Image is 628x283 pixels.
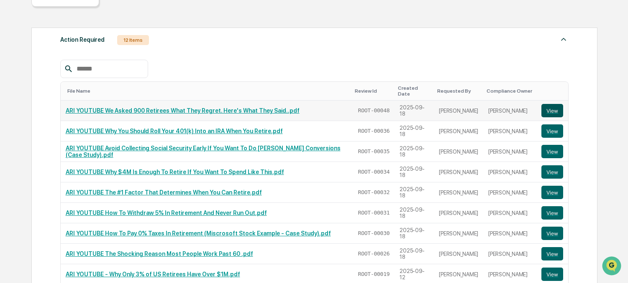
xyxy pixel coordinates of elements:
[543,88,565,94] div: Toggle SortBy
[67,88,348,94] div: Toggle SortBy
[541,227,563,240] button: View
[541,186,563,199] button: View
[434,121,483,141] td: [PERSON_NAME]
[66,210,267,216] a: ARI YOUTUBE How To Withdraw 5% In Retirement And Never Run Out.pdf
[358,210,390,216] span: ROOT-00031
[434,223,483,244] td: [PERSON_NAME]
[483,223,536,244] td: [PERSON_NAME]
[541,268,563,281] button: View
[437,88,480,94] div: Toggle SortBy
[66,230,331,237] a: ARI YOUTUBE How To Pay 0% Taxes In Retirement (Miscrosoft Stock Example - Case Study).pdf
[483,141,536,162] td: [PERSON_NAME]
[358,230,390,237] span: ROOT-00030
[395,121,434,141] td: 2025-09-18
[487,88,533,94] div: Toggle SortBy
[541,165,563,179] button: View
[5,118,56,133] a: 🔎Data Lookup
[395,101,434,121] td: 2025-09-18
[541,206,563,220] button: View
[483,182,536,203] td: [PERSON_NAME]
[69,105,104,114] span: Attestations
[398,85,431,97] div: Toggle SortBy
[358,250,390,257] span: ROOT-00026
[66,107,300,114] a: ARI YOUTUBE We Asked 900 Retirees What They Regret. Here's What They Said..pdf
[541,247,563,260] button: View
[66,189,262,196] a: ARI YOUTUBE The #1 Factor That Determines When You Can Retire.pdf
[66,128,283,134] a: ARI YOUTUBE Why You Should Roll Your 401(k) Into an IRA When You Retire.pdf
[8,18,152,31] p: How can we help?
[395,182,434,203] td: 2025-09-18
[5,102,57,117] a: 🖐️Preclearance
[483,203,536,223] td: [PERSON_NAME]
[358,128,390,134] span: ROOT-00036
[483,121,536,141] td: [PERSON_NAME]
[57,102,107,117] a: 🗄️Attestations
[8,122,15,129] div: 🔎
[434,244,483,264] td: [PERSON_NAME]
[358,189,390,196] span: ROOT-00032
[358,271,390,278] span: ROOT-00019
[559,34,569,44] img: caret
[395,203,434,223] td: 2025-09-18
[541,104,563,117] button: View
[434,203,483,223] td: [PERSON_NAME]
[28,72,106,79] div: We're available if you need us!
[395,162,434,182] td: 2025-09-18
[434,182,483,203] td: [PERSON_NAME]
[8,106,15,113] div: 🖐️
[434,162,483,182] td: [PERSON_NAME]
[358,169,390,175] span: ROOT-00034
[28,64,137,72] div: Start new chat
[395,141,434,162] td: 2025-09-18
[61,106,67,113] div: 🗄️
[83,141,101,148] span: Pylon
[17,105,54,114] span: Preclearance
[483,101,536,121] td: [PERSON_NAME]
[17,121,53,129] span: Data Lookup
[434,141,483,162] td: [PERSON_NAME]
[117,35,149,45] div: 12 Items
[395,223,434,244] td: 2025-09-18
[60,34,105,45] div: Action Required
[483,244,536,264] td: [PERSON_NAME]
[395,244,434,264] td: 2025-09-18
[434,101,483,121] td: [PERSON_NAME]
[358,148,390,155] span: ROOT-00035
[601,255,624,278] iframe: Open customer support
[66,169,284,175] a: ARI YOUTUBE Why $4M Is Enough To Retire If You Want To Spend Like This.pdf
[66,145,341,158] a: ARI YOUTUBE Avoid Collecting Social Security Early If You Want To Do [PERSON_NAME] Conversions (C...
[483,162,536,182] td: [PERSON_NAME]
[541,124,563,138] button: View
[8,64,23,79] img: 1746055101610-c473b297-6a78-478c-a979-82029cc54cd1
[142,66,152,76] button: Start new chat
[66,271,240,278] a: ARI YOUTUBE - Why Only 3% of US Retirees Have Over $1M.pdf
[541,145,563,158] button: View
[358,107,390,114] span: ROOT-00048
[59,141,101,148] a: Powered byPylon
[66,250,253,257] a: ARI YOUTUBE The Shocking Reason Most People Work Past 60 .pdf
[355,88,392,94] div: Toggle SortBy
